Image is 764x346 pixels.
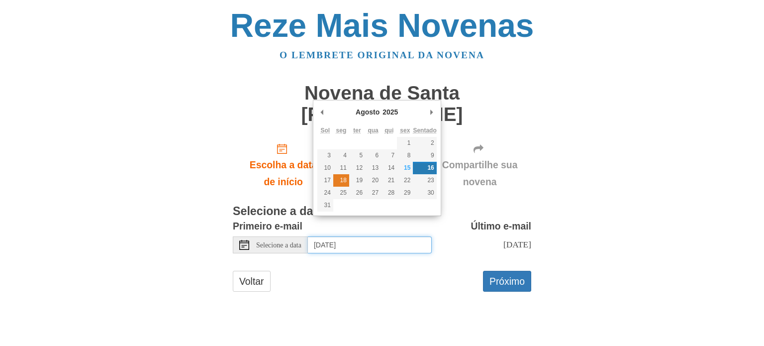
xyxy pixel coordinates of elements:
font: 27 [372,189,379,196]
button: 14 [381,162,397,174]
font: 12 [356,164,363,171]
abbr: Sexta-feira [400,127,410,134]
font: Voltar [239,276,264,287]
font: Sentado [413,127,436,134]
button: 5 [349,149,365,162]
button: 28 [381,187,397,199]
font: 8 [407,152,411,159]
font: 16 [427,164,434,171]
button: 18 [333,174,349,187]
font: Selecione a data de início [233,205,374,218]
font: 17 [324,177,330,184]
button: Próximo [483,271,531,292]
button: 6 [365,149,381,162]
font: 20 [372,177,379,184]
font: 26 [356,189,363,196]
button: 10 [317,162,333,174]
font: ter [353,127,361,134]
font: 9 [431,152,434,159]
button: 22 [397,174,413,187]
button: 29 [397,187,413,199]
button: 12 [349,162,365,174]
button: 9 [413,149,436,162]
button: 19 [349,174,365,187]
button: 11 [333,162,349,174]
font: 3 [327,152,331,159]
font: 15 [404,164,410,171]
a: Escolha a data de início [233,135,334,196]
font: 1 [407,139,411,146]
button: 17 [317,174,333,187]
button: 13 [365,162,381,174]
font: 19 [356,177,363,184]
font: [DATE] [503,239,531,249]
font: 10 [324,164,330,171]
button: 25 [333,187,349,199]
font: qua [368,127,378,134]
abbr: Quarta-feira [368,127,378,134]
font: 6 [375,152,379,159]
font: Próximo [489,276,525,287]
button: 24 [317,187,333,199]
font: sex [400,127,410,134]
button: 15 [397,162,413,174]
font: seg [336,127,347,134]
font: Compartilhe sua novena [442,159,518,187]
a: Reze Mais Novenas [230,7,534,44]
font: 21 [388,177,394,184]
font: Selecione a data [256,241,301,249]
font: Último e-mail [471,221,531,231]
button: 8 [397,149,413,162]
abbr: Quinta-feira [384,127,393,134]
font: Primeiro e-mail [233,221,302,231]
button: 31 [317,199,333,212]
font: 13 [372,164,379,171]
font: 29 [404,189,410,196]
input: Use as setas do teclado para escolher uma data [308,236,432,253]
button: 23 [413,174,436,187]
button: 27 [365,187,381,199]
button: 30 [413,187,436,199]
font: Sol [320,127,330,134]
div: Clique em "Avançar" para confirmar sua data de início primeiro. [428,135,531,196]
a: Voltar [233,271,271,292]
a: O lembrete original da novena [280,50,484,60]
abbr: Terça-feira [353,127,361,134]
font: 11 [340,164,347,171]
abbr: Segunda-feira [336,127,347,134]
abbr: Domingo [320,127,330,134]
font: 7 [391,152,395,159]
font: 30 [427,189,434,196]
font: 22 [404,177,410,184]
button: 3 [317,149,333,162]
font: 14 [388,164,394,171]
abbr: Sábado [413,127,436,134]
font: qui [384,127,393,134]
button: 26 [349,187,365,199]
button: 21 [381,174,397,187]
font: 4 [343,152,347,159]
font: Escolha a data de início [250,159,317,187]
font: 28 [388,189,394,196]
font: 18 [340,177,347,184]
button: 1 [397,137,413,149]
button: 16 [413,162,436,174]
button: 4 [333,149,349,162]
font: 2 [431,139,434,146]
font: 25 [340,189,347,196]
font: 5 [359,152,363,159]
font: 24 [324,189,330,196]
button: 7 [381,149,397,162]
button: 20 [365,174,381,187]
font: 31 [324,202,330,209]
font: Novena de Santa [PERSON_NAME] [301,82,463,125]
font: 23 [427,177,434,184]
button: 2 [413,137,436,149]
